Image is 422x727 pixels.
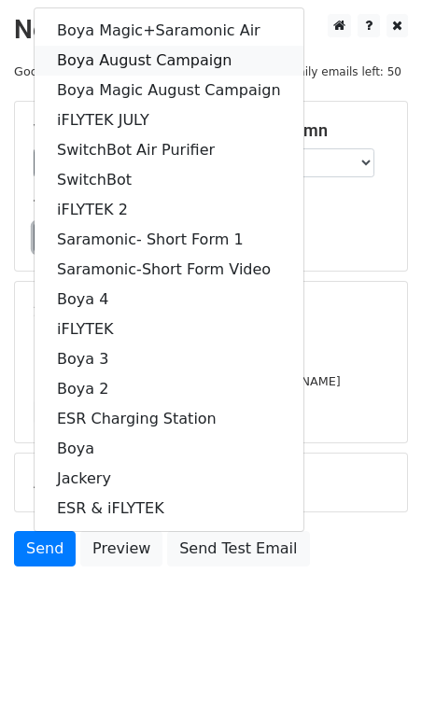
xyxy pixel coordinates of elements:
[329,637,422,727] iframe: Chat Widget
[35,165,303,195] a: SwitchBot
[35,494,303,524] a: ESR & iFLYTEK
[167,531,309,566] a: Send Test Email
[35,255,303,285] a: Saramonic-Short Form Video
[35,46,303,76] a: Boya August Campaign
[35,225,303,255] a: Saramonic- Short Form 1
[35,16,303,46] a: Boya Magic+Saramonic Air
[35,374,303,404] a: Boya 2
[35,315,303,344] a: iFLYTEK
[225,120,388,141] h5: Email column
[34,374,341,388] small: [PERSON_NAME][EMAIL_ADDRESS][DOMAIN_NAME]
[35,135,303,165] a: SwitchBot Air Purifier
[35,404,303,434] a: ESR Charging Station
[35,344,303,374] a: Boya 3
[283,62,408,82] span: Daily emails left: 50
[35,464,303,494] a: Jackery
[14,14,408,46] h2: New Campaign
[14,531,76,566] a: Send
[283,64,408,78] a: Daily emails left: 50
[80,531,162,566] a: Preview
[35,285,303,315] a: Boya 4
[35,434,303,464] a: Boya
[35,105,303,135] a: iFLYTEK JULY
[35,195,303,225] a: iFLYTEK 2
[14,64,184,78] small: Google Sheet:
[35,76,303,105] a: Boya Magic August Campaign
